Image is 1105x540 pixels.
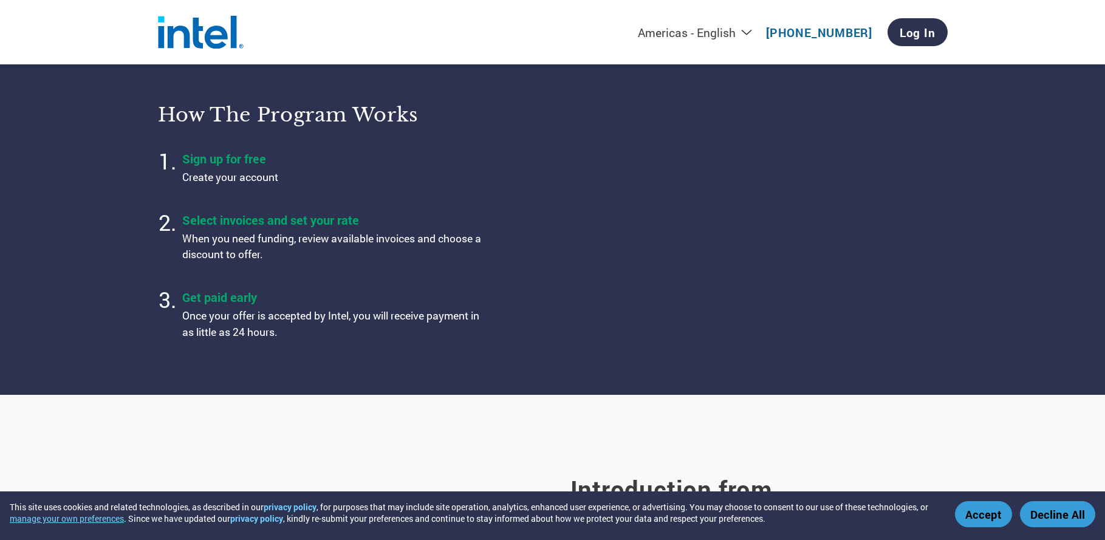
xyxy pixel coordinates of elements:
h4: Get paid early [182,289,486,305]
a: privacy policy [264,501,316,513]
p: Once your offer is accepted by Intel, you will receive payment in as little as 24 hours. [182,308,486,340]
button: Decline All [1020,501,1095,527]
a: [PHONE_NUMBER] [766,25,872,40]
a: privacy policy [230,513,283,524]
img: Intel [158,16,244,49]
h4: Select invoices and set your rate [182,212,486,228]
h4: Sign up for free [182,151,486,166]
div: This site uses cookies and related technologies, as described in our , for purposes that may incl... [10,501,937,524]
h3: How the program works [158,103,538,127]
button: Accept [955,501,1012,527]
button: manage your own preferences [10,513,124,524]
p: When you need funding, review available invoices and choose a discount to offer. [182,231,486,263]
a: Log In [888,18,948,46]
p: Create your account [182,169,486,185]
